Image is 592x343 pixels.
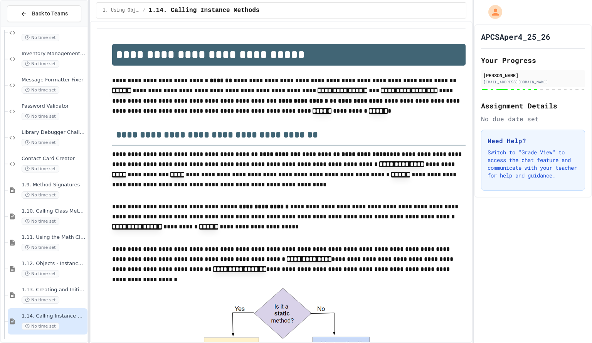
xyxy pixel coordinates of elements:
[143,7,145,14] span: /
[32,10,68,18] span: Back to Teams
[103,7,140,14] span: 1. Using Objects and Methods
[22,244,59,251] span: No time set
[481,114,585,123] div: No due date set
[488,136,579,145] h3: Need Help?
[22,323,59,330] span: No time set
[22,60,59,68] span: No time set
[22,270,59,277] span: No time set
[22,182,86,188] span: 1.9. Method Signatures
[22,86,59,94] span: No time set
[22,234,86,241] span: 1.11. Using the Math Class
[22,191,59,199] span: No time set
[148,6,259,15] span: 1.14. Calling Instance Methods
[22,113,59,120] span: No time set
[22,34,59,41] span: No time set
[22,260,86,267] span: 1.12. Objects - Instances of Classes
[22,313,86,319] span: 1.14. Calling Instance Methods
[22,77,86,83] span: Message Formatter Fixer
[22,296,59,304] span: No time set
[7,5,81,22] button: Back to Teams
[22,165,59,172] span: No time set
[22,287,86,293] span: 1.13. Creating and Initializing Objects: Constructors
[22,155,86,162] span: Contact Card Creator
[22,139,59,146] span: No time set
[481,31,550,42] h1: APCSAper4_25_26
[22,218,59,225] span: No time set
[483,72,583,79] div: [PERSON_NAME]
[22,208,86,215] span: 1.10. Calling Class Methods
[483,79,583,85] div: [EMAIL_ADDRESS][DOMAIN_NAME]
[22,51,86,57] span: Inventory Management System
[481,100,585,111] h2: Assignment Details
[480,3,504,21] div: My Account
[488,149,579,179] p: Switch to "Grade View" to access the chat feature and communicate with your teacher for help and ...
[22,103,86,110] span: Password Validator
[481,55,585,66] h2: Your Progress
[22,129,86,136] span: Library Debugger Challenge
